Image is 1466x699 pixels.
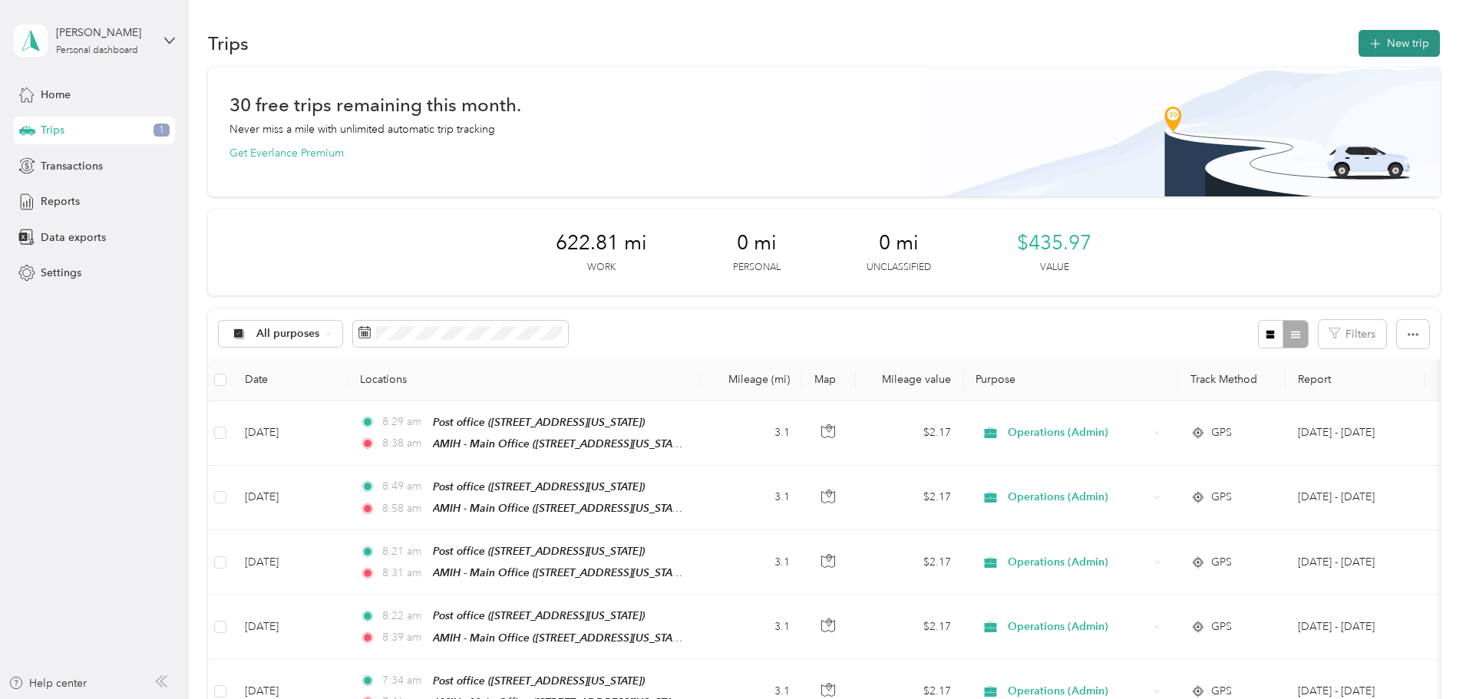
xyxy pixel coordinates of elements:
span: AMIH - Main Office ([STREET_ADDRESS][US_STATE]) [433,631,689,645]
span: Post office ([STREET_ADDRESS][US_STATE]) [433,480,645,493]
span: Post office ([STREET_ADDRESS][US_STATE]) [433,416,645,428]
span: Operations (Admin) [1008,554,1148,571]
th: Date [233,359,348,401]
div: [PERSON_NAME] [56,25,152,41]
span: GPS [1211,424,1232,441]
td: 3.1 [701,595,802,659]
span: GPS [1211,554,1232,571]
span: GPS [1211,618,1232,635]
span: Post office ([STREET_ADDRESS][US_STATE]) [433,674,645,687]
span: Settings [41,265,81,281]
p: Unclassified [867,261,931,275]
td: [DATE] [233,530,348,595]
span: All purposes [256,328,320,339]
td: [DATE] [233,466,348,530]
span: AMIH - Main Office ([STREET_ADDRESS][US_STATE]) [433,566,689,579]
td: Sep 20 - Oct 3, 2025 [1286,401,1425,466]
span: AMIH - Main Office ([STREET_ADDRESS][US_STATE]) [433,502,689,515]
span: 8:22 am [382,608,426,625]
th: Map [802,359,856,401]
th: Mileage (mi) [701,359,802,401]
p: Personal [733,261,781,275]
span: Operations (Admin) [1008,618,1148,635]
div: Personal dashboard [56,46,138,55]
span: Operations (Admin) [1008,424,1148,441]
span: 0 mi [737,231,777,256]
button: Filters [1319,320,1386,348]
td: 3.1 [701,466,802,530]
td: [DATE] [233,401,348,466]
span: 0 mi [879,231,919,256]
h1: Trips [208,35,249,51]
span: Home [41,87,71,103]
span: Reports [41,193,80,209]
span: Transactions [41,158,103,174]
th: Locations [348,359,701,401]
td: 3.1 [701,401,802,466]
button: Get Everlance Premium [229,145,344,161]
span: 622.81 mi [556,231,647,256]
span: 8:31 am [382,565,426,582]
span: 1 [154,124,170,137]
button: New trip [1359,30,1440,57]
span: Trips [41,122,64,138]
td: Sep 20 - Oct 3, 2025 [1286,466,1425,530]
td: $2.17 [856,401,963,466]
span: Data exports [41,229,106,246]
span: 8:21 am [382,543,426,560]
span: Post office ([STREET_ADDRESS][US_STATE]) [433,545,645,557]
span: 8:58 am [382,500,426,517]
th: Mileage value [856,359,963,401]
p: Never miss a mile with unlimited automatic trip tracking [229,121,495,137]
th: Report [1286,359,1425,401]
button: Help center [8,675,87,691]
span: 7:34 am [382,672,426,689]
th: Track Method [1178,359,1286,401]
span: GPS [1211,489,1232,506]
span: AMIH - Main Office ([STREET_ADDRESS][US_STATE]) [433,437,689,450]
td: [DATE] [233,595,348,659]
iframe: Everlance-gr Chat Button Frame [1380,613,1466,699]
td: 3.1 [701,530,802,595]
span: 8:39 am [382,629,426,646]
td: $2.17 [856,595,963,659]
img: Banner [926,68,1440,196]
span: 8:49 am [382,478,426,495]
p: Work [587,261,616,275]
span: Operations (Admin) [1008,489,1148,506]
td: Sep 20 - Oct 3, 2025 [1286,595,1425,659]
td: $2.17 [856,466,963,530]
span: Post office ([STREET_ADDRESS][US_STATE]) [433,609,645,622]
th: Purpose [963,359,1178,401]
h1: 30 free trips remaining this month. [229,97,521,113]
span: 8:29 am [382,414,426,430]
span: 8:38 am [382,435,426,452]
p: Value [1040,261,1069,275]
span: $435.97 [1017,231,1091,256]
td: $2.17 [856,530,963,595]
td: Sep 20 - Oct 3, 2025 [1286,530,1425,595]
